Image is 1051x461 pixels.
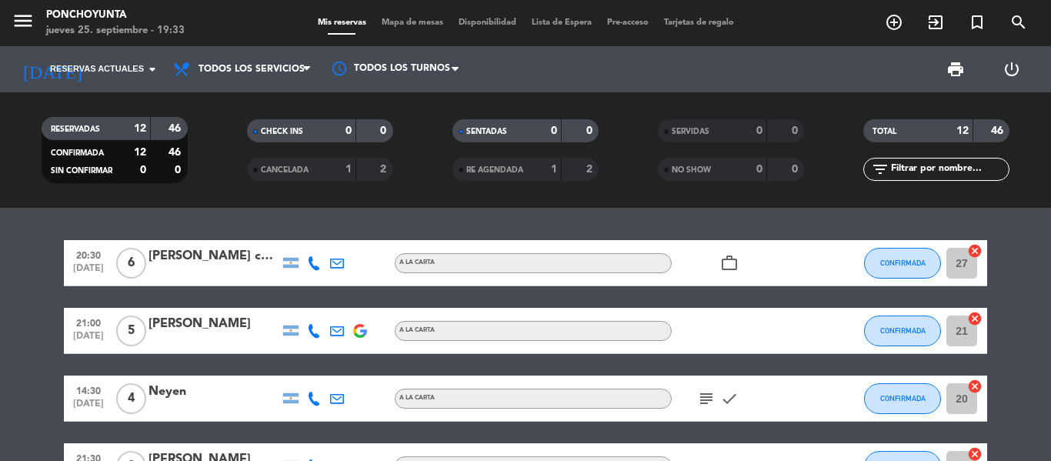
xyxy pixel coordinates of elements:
[524,18,599,27] span: Lista de Espera
[672,128,709,135] span: SERVIDAS
[880,326,926,335] span: CONFIRMADA
[864,383,941,414] button: CONFIRMADA
[261,128,303,135] span: CHECK INS
[69,331,108,349] span: [DATE]
[69,381,108,399] span: 14:30
[451,18,524,27] span: Disponibilidad
[1009,13,1028,32] i: search
[175,165,184,175] strong: 0
[148,382,279,402] div: Neyen
[46,23,185,38] div: jueves 25. septiembre - 19:33
[69,246,108,263] span: 20:30
[148,246,279,266] div: [PERSON_NAME] corted
[864,316,941,346] button: CONFIRMADA
[586,125,596,136] strong: 0
[116,248,146,279] span: 6
[792,125,801,136] strong: 0
[345,125,352,136] strong: 0
[871,160,889,179] i: filter_list
[872,128,896,135] span: TOTAL
[12,9,35,38] button: menu
[140,165,146,175] strong: 0
[880,259,926,267] span: CONFIRMADA
[946,60,965,79] span: print
[374,18,451,27] span: Mapa de mesas
[1003,60,1021,79] i: power_settings_new
[889,161,1009,178] input: Filtrar por nombre...
[168,147,184,158] strong: 46
[261,166,309,174] span: CANCELADA
[148,314,279,334] div: [PERSON_NAME]
[967,243,983,259] i: cancel
[50,62,144,76] span: Reservas actuales
[399,327,435,333] span: A LA CARTA
[134,147,146,158] strong: 12
[399,395,435,401] span: A LA CARTA
[672,166,711,174] span: NO SHOW
[12,52,93,86] i: [DATE]
[69,313,108,331] span: 21:00
[926,13,945,32] i: exit_to_app
[599,18,656,27] span: Pre-acceso
[466,128,507,135] span: SENTADAS
[656,18,742,27] span: Tarjetas de regalo
[380,125,389,136] strong: 0
[143,60,162,79] i: arrow_drop_down
[353,324,367,338] img: google-logo.png
[967,379,983,394] i: cancel
[116,316,146,346] span: 5
[134,123,146,134] strong: 12
[864,248,941,279] button: CONFIRMADA
[885,13,903,32] i: add_circle_outline
[967,311,983,326] i: cancel
[983,46,1039,92] div: LOG OUT
[466,166,523,174] span: RE AGENDADA
[956,125,969,136] strong: 12
[720,389,739,408] i: check
[551,125,557,136] strong: 0
[168,123,184,134] strong: 46
[345,164,352,175] strong: 1
[380,164,389,175] strong: 2
[697,389,716,408] i: subject
[51,149,104,157] span: CONFIRMADA
[551,164,557,175] strong: 1
[199,64,305,75] span: Todos los servicios
[968,13,986,32] i: turned_in_not
[310,18,374,27] span: Mis reservas
[586,164,596,175] strong: 2
[46,8,185,23] div: Ponchoyunta
[880,394,926,403] span: CONFIRMADA
[69,263,108,281] span: [DATE]
[399,259,435,266] span: A LA CARTA
[991,125,1006,136] strong: 46
[756,125,762,136] strong: 0
[12,9,35,32] i: menu
[792,164,801,175] strong: 0
[756,164,762,175] strong: 0
[69,399,108,416] span: [DATE]
[51,125,100,133] span: RESERVADAS
[720,254,739,272] i: work_outline
[51,167,112,175] span: SIN CONFIRMAR
[116,383,146,414] span: 4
